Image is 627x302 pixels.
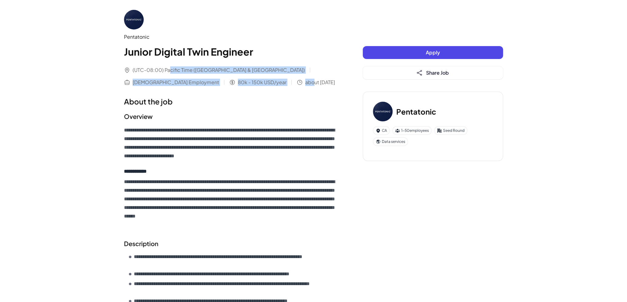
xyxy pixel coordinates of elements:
span: (UTC-08:00) Pacific Time ([GEOGRAPHIC_DATA] & [GEOGRAPHIC_DATA]) [133,66,305,74]
img: Pe [373,102,393,121]
div: CA [373,126,390,135]
h3: Pentatonic [396,106,436,117]
button: Share Job [363,66,503,79]
div: 1-50 employees [392,126,432,135]
div: Pentatonic [124,33,338,41]
h2: Description [124,239,338,248]
h1: Junior Digital Twin Engineer [124,44,338,59]
span: Apply [426,49,440,56]
h2: Overview [124,112,338,121]
button: Apply [363,46,503,59]
div: Data services [373,137,408,146]
img: Pe [124,10,144,29]
h1: About the job [124,96,338,107]
span: Share Job [426,69,449,76]
span: 80k - 150k USD/year [238,79,286,86]
span: [DEMOGRAPHIC_DATA] Employment [133,79,219,86]
div: Seed Round [434,126,467,135]
span: about [DATE] [305,79,335,86]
